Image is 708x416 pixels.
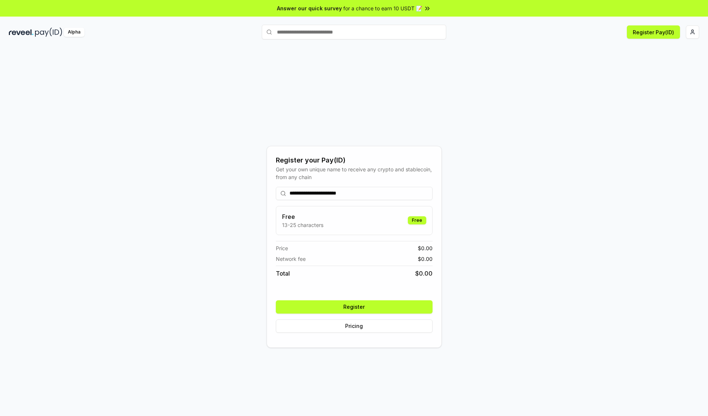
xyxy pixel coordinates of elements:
[276,165,433,181] div: Get your own unique name to receive any crypto and stablecoin, from any chain
[276,155,433,165] div: Register your Pay(ID)
[276,255,306,263] span: Network fee
[282,212,323,221] h3: Free
[343,4,422,12] span: for a chance to earn 10 USDT 📝
[276,300,433,314] button: Register
[415,269,433,278] span: $ 0.00
[408,216,426,224] div: Free
[627,25,680,39] button: Register Pay(ID)
[276,244,288,252] span: Price
[418,255,433,263] span: $ 0.00
[276,319,433,333] button: Pricing
[64,28,84,37] div: Alpha
[277,4,342,12] span: Answer our quick survey
[9,28,34,37] img: reveel_dark
[418,244,433,252] span: $ 0.00
[35,28,62,37] img: pay_id
[282,221,323,229] p: 13-25 characters
[276,269,290,278] span: Total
